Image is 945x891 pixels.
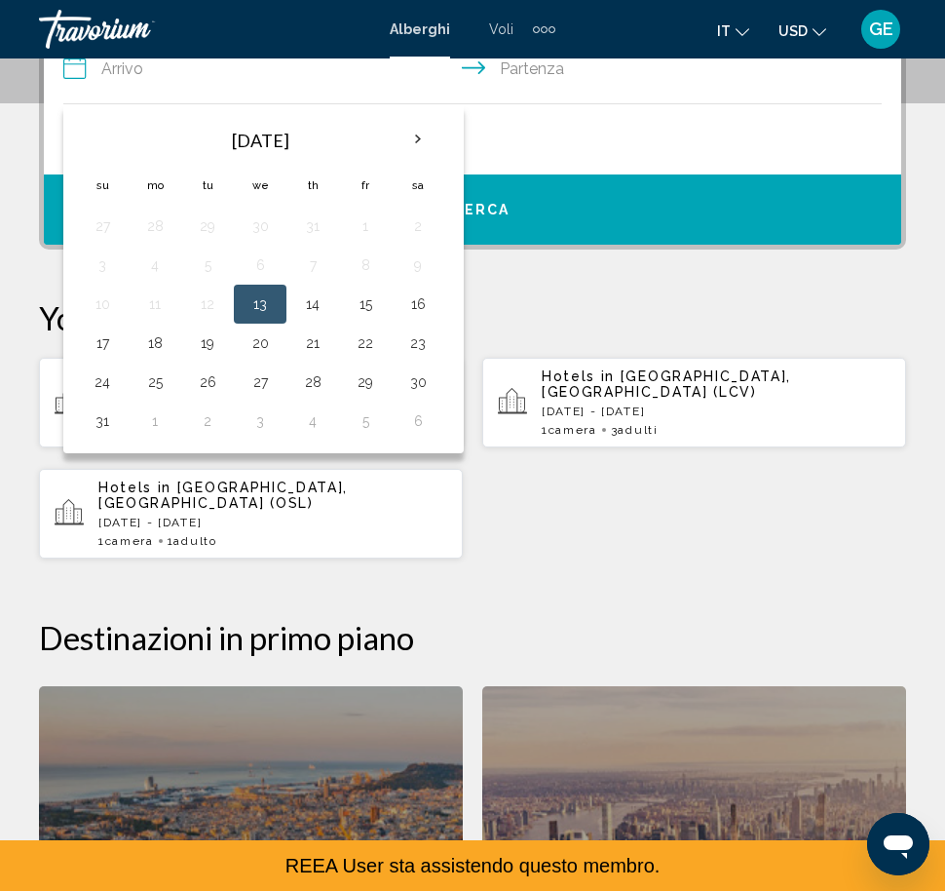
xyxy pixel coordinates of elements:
[39,357,463,448] button: Hotels in [GEOGRAPHIC_DATA], [GEOGRAPHIC_DATA] (LCV)[DATE] - [DATE]1Camera3Adulti
[139,291,170,318] button: Day 11
[489,21,513,37] a: Voli
[402,407,434,435] button: Day 6
[44,104,901,174] button: Travelers: 2 adults, 0 children
[192,407,223,435] button: Day 2
[867,813,929,875] iframe: Button to launch messaging window
[402,252,434,279] button: Day 9
[139,329,170,357] button: Day 18
[98,534,154,548] span: 1
[392,117,444,162] button: Next month
[105,534,154,548] span: Camera
[297,329,328,357] button: Day 21
[87,213,118,240] button: Day 27
[618,423,658,437] span: Adulti
[542,368,615,384] span: Hotels in
[297,213,328,240] button: Day 31
[350,407,381,435] button: Day 5
[139,407,170,435] button: Day 1
[542,368,791,400] span: [GEOGRAPHIC_DATA], [GEOGRAPHIC_DATA] (LCV)
[402,329,434,357] button: Day 23
[39,10,370,49] a: Travorium
[869,19,893,39] span: GE
[611,423,659,437] span: 3
[390,21,450,37] a: Alberghi
[778,23,808,39] span: USD
[350,368,381,396] button: Day 29
[297,252,328,279] button: Day 7
[297,368,328,396] button: Day 28
[533,14,555,45] button: Extra navigation items
[39,468,463,560] button: Hotels in [GEOGRAPHIC_DATA], [GEOGRAPHIC_DATA] (OSL)[DATE] - [DATE]1Camera1Adulto
[245,252,276,279] button: Day 6
[192,213,223,240] button: Day 29
[192,252,223,279] button: Day 5
[297,407,328,435] button: Day 4
[87,368,118,396] button: Day 24
[245,213,276,240] button: Day 30
[542,423,597,437] span: 1
[350,213,381,240] button: Day 1
[63,34,882,104] button: Check in and out dates
[192,329,223,357] button: Day 19
[98,480,348,511] span: [GEOGRAPHIC_DATA], [GEOGRAPHIC_DATA] (OSL)
[548,423,597,437] span: Camera
[435,203,510,218] span: Ricerca
[39,618,906,657] h2: Destinazioni in primo piano
[717,23,731,39] span: it
[139,252,170,279] button: Day 4
[245,368,276,396] button: Day 27
[39,298,906,337] p: Your Recent Searches
[402,213,434,240] button: Day 2
[285,855,661,876] span: REEA User sta assistendo questo membro.
[98,516,447,529] p: [DATE] - [DATE]
[482,357,906,448] button: Hotels in [GEOGRAPHIC_DATA], [GEOGRAPHIC_DATA] (LCV)[DATE] - [DATE]1Camera3Adulti
[173,534,216,548] span: Adulto
[87,252,118,279] button: Day 3
[98,480,171,495] span: Hotels in
[717,17,749,45] button: Change language
[44,174,901,245] button: Ricerca
[350,329,381,357] button: Day 22
[87,407,118,435] button: Day 31
[87,291,118,318] button: Day 10
[350,252,381,279] button: Day 8
[402,291,434,318] button: Day 16
[245,291,276,318] button: Day 13
[192,368,223,396] button: Day 26
[87,329,118,357] button: Day 17
[139,368,170,396] button: Day 25
[350,291,381,318] button: Day 15
[139,213,170,240] button: Day 28
[402,368,434,396] button: Day 30
[192,291,223,318] button: Day 12
[855,9,906,50] button: User Menu
[542,405,890,418] p: [DATE] - [DATE]
[297,291,328,318] button: Day 14
[129,117,392,164] th: [DATE]
[778,17,826,45] button: Change currency
[245,407,276,435] button: Day 3
[168,534,217,548] span: 1
[245,329,276,357] button: Day 20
